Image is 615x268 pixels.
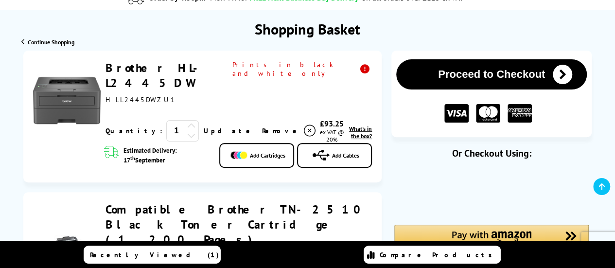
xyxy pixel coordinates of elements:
img: Brother HL-L2445DW [33,67,101,134]
img: VISA [444,104,469,123]
a: Brother HL-L2445DW [105,60,209,90]
h1: Shopping Basket [255,19,360,38]
iframe: PayPal [394,175,589,208]
span: Add Cables [332,152,359,159]
a: Update [204,126,254,135]
span: Prints in black and white only [232,60,372,78]
img: American Express [508,104,532,123]
span: ex VAT @ 20% [319,128,344,143]
a: Recently Viewed (1) [84,246,221,264]
span: Quantity: [105,126,162,135]
button: Proceed to Checkout [396,59,587,89]
span: Estimated Delivery: 17 September [123,146,210,164]
span: Compare Products [380,250,497,259]
img: Compatible Brother TN-2510 Black Toner Cartridge (1,200 Pages) [50,231,84,265]
span: Recently Viewed (1) [90,250,219,259]
sup: th [130,155,135,161]
a: Continue Shopping [21,38,74,46]
a: Compatible Brother TN-2510 Black Toner Cartridge (1,200 Pages) [105,202,367,247]
a: Compare Products [364,246,501,264]
span: HLL2445DWZU1 [105,95,175,104]
img: Add Cartridges [230,151,247,159]
span: Add Cartridges [250,152,285,159]
span: Remove [262,126,300,135]
div: Amazon Pay - Use your Amazon account [394,225,589,259]
div: Or Checkout Using: [391,147,592,160]
a: Delete item from your basket [262,124,316,138]
a: lnk_inthebox [347,125,372,140]
span: What's in the box? [349,125,372,140]
span: Continue Shopping [28,38,74,46]
img: MASTER CARD [476,104,500,123]
div: £93.25 [316,119,347,128]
